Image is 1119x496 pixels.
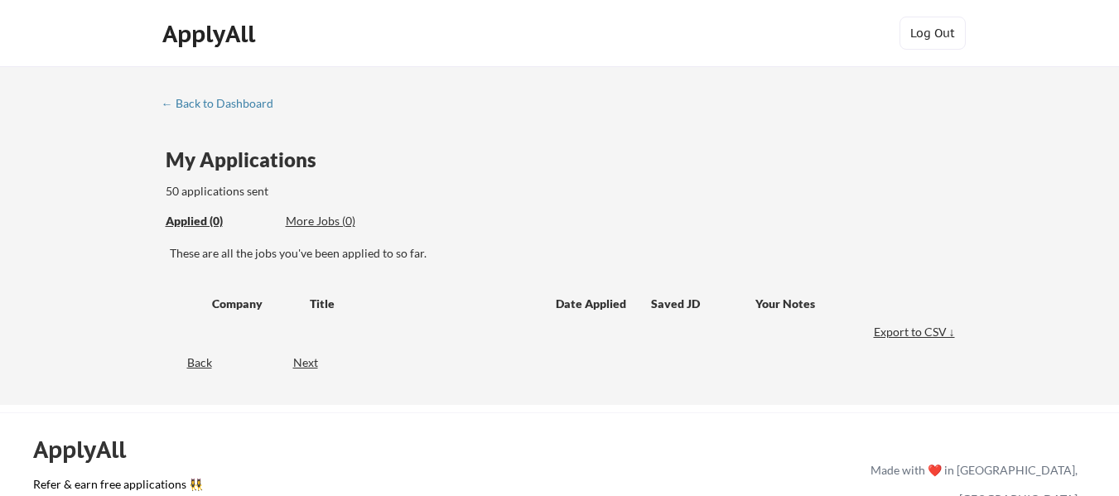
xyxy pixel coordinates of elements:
button: Log Out [900,17,966,50]
div: Date Applied [556,296,629,312]
div: These are job applications we think you'd be a good fit for, but couldn't apply you to automatica... [286,213,408,230]
a: Refer & earn free applications 👯‍♀️ [33,479,524,496]
div: My Applications [166,150,330,170]
a: ← Back to Dashboard [162,97,286,113]
div: Back [162,354,212,371]
div: These are all the jobs you've been applied to so far. [170,245,959,262]
div: Applied (0) [166,213,273,229]
div: Company [212,296,295,312]
div: More Jobs (0) [286,213,408,229]
div: ApplyAll [162,20,260,48]
div: 50 applications sent [166,183,486,200]
div: Your Notes [755,296,944,312]
div: ← Back to Dashboard [162,98,286,109]
div: Saved JD [651,288,755,318]
div: Export to CSV ↓ [874,324,959,340]
div: ApplyAll [33,436,145,464]
div: Title [310,296,540,312]
div: Next [293,354,337,371]
div: These are all the jobs you've been applied to so far. [166,213,273,230]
